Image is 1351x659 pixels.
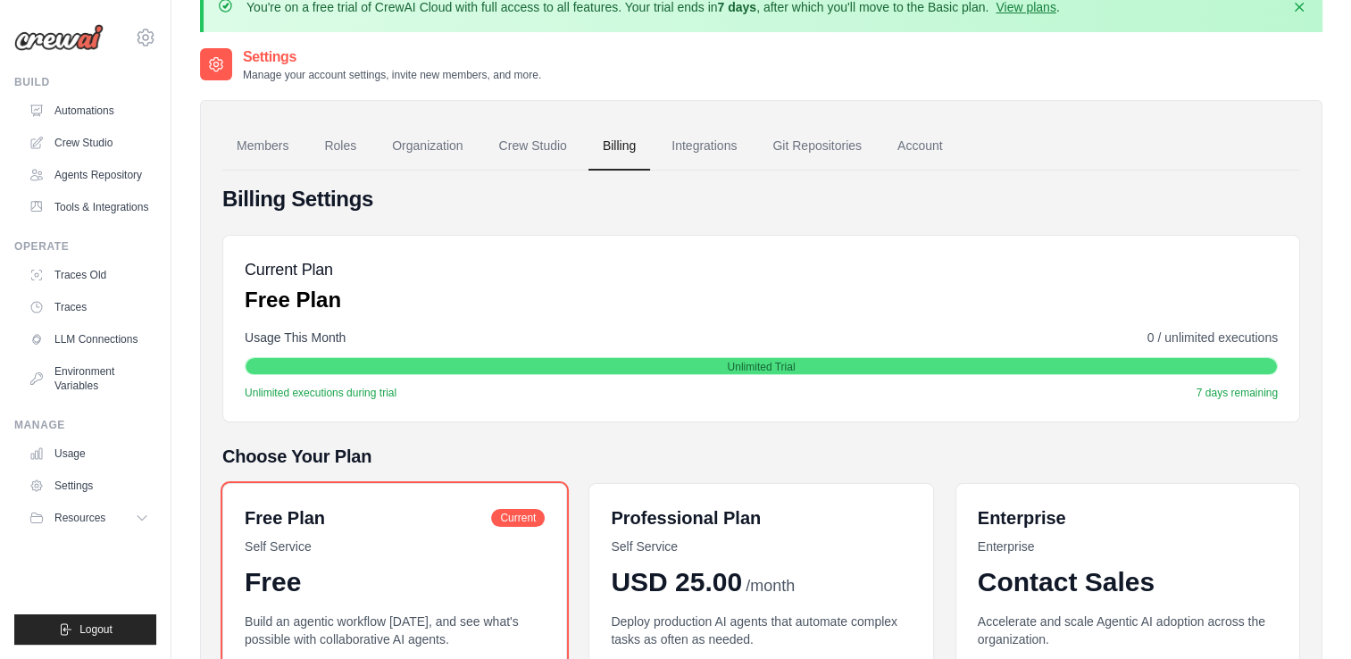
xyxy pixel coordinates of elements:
[1147,329,1278,346] span: 0 / unlimited executions
[14,239,156,254] div: Operate
[245,566,545,598] div: Free
[245,257,341,282] h5: Current Plan
[978,538,1278,555] p: Enterprise
[222,444,1300,469] h5: Choose Your Plan
[588,122,650,171] a: Billing
[1197,386,1278,400] span: 7 days remaining
[21,439,156,468] a: Usage
[245,505,325,530] h6: Free Plan
[758,122,876,171] a: Git Repositories
[222,122,303,171] a: Members
[883,122,957,171] a: Account
[611,538,911,555] p: Self Service
[21,129,156,157] a: Crew Studio
[727,360,795,374] span: Unlimited Trial
[21,471,156,500] a: Settings
[978,505,1278,530] h6: Enterprise
[21,293,156,321] a: Traces
[21,504,156,532] button: Resources
[746,574,795,598] span: /month
[611,613,911,648] p: Deploy production AI agents that automate complex tasks as often as needed.
[245,613,545,648] p: Build an agentic workflow [DATE], and see what's possible with collaborative AI agents.
[378,122,477,171] a: Organization
[978,566,1278,598] div: Contact Sales
[245,329,346,346] span: Usage This Month
[14,24,104,51] img: Logo
[491,509,545,527] span: Current
[485,122,581,171] a: Crew Studio
[222,185,1300,213] h4: Billing Settings
[14,418,156,432] div: Manage
[243,46,541,68] h2: Settings
[54,511,105,525] span: Resources
[245,386,396,400] span: Unlimited executions during trial
[245,286,341,314] p: Free Plan
[21,96,156,125] a: Automations
[245,538,545,555] p: Self Service
[21,161,156,189] a: Agents Repository
[21,325,156,354] a: LLM Connections
[978,613,1278,648] p: Accelerate and scale Agentic AI adoption across the organization.
[657,122,751,171] a: Integrations
[21,193,156,221] a: Tools & Integrations
[21,357,156,400] a: Environment Variables
[14,75,156,89] div: Build
[243,68,541,82] p: Manage your account settings, invite new members, and more.
[310,122,371,171] a: Roles
[79,622,113,637] span: Logout
[611,566,742,598] span: USD 25.00
[611,505,761,530] h6: Professional Plan
[14,614,156,645] button: Logout
[21,261,156,289] a: Traces Old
